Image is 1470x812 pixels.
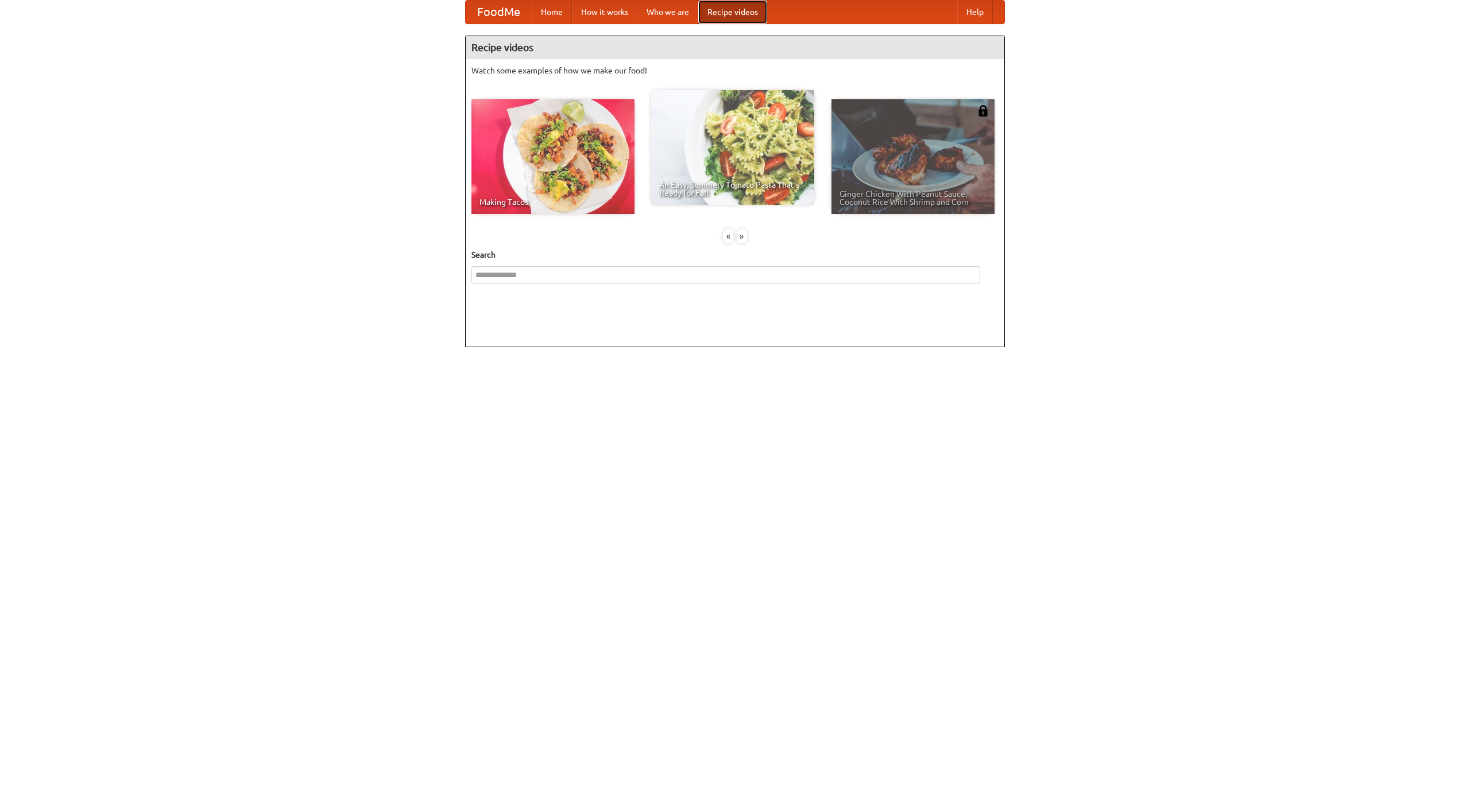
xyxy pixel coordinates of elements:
a: How it works [572,1,637,24]
a: Who we are [637,1,698,24]
a: Making Tacos [471,99,635,214]
a: Home [532,1,572,24]
a: FoodMe [466,1,532,24]
a: Help [957,1,993,24]
a: An Easy, Summery Tomato Pasta That's Ready for Fall [651,90,814,205]
div: « [723,229,733,243]
h5: Search [471,249,999,261]
h4: Recipe videos [466,36,1004,59]
p: Watch some examples of how we make our food! [471,65,999,76]
a: Recipe videos [698,1,767,24]
img: 483408.png [977,105,989,116]
div: » [737,229,747,243]
span: Making Tacos [479,198,626,206]
span: An Easy, Summery Tomato Pasta That's Ready for Fall [659,181,806,197]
